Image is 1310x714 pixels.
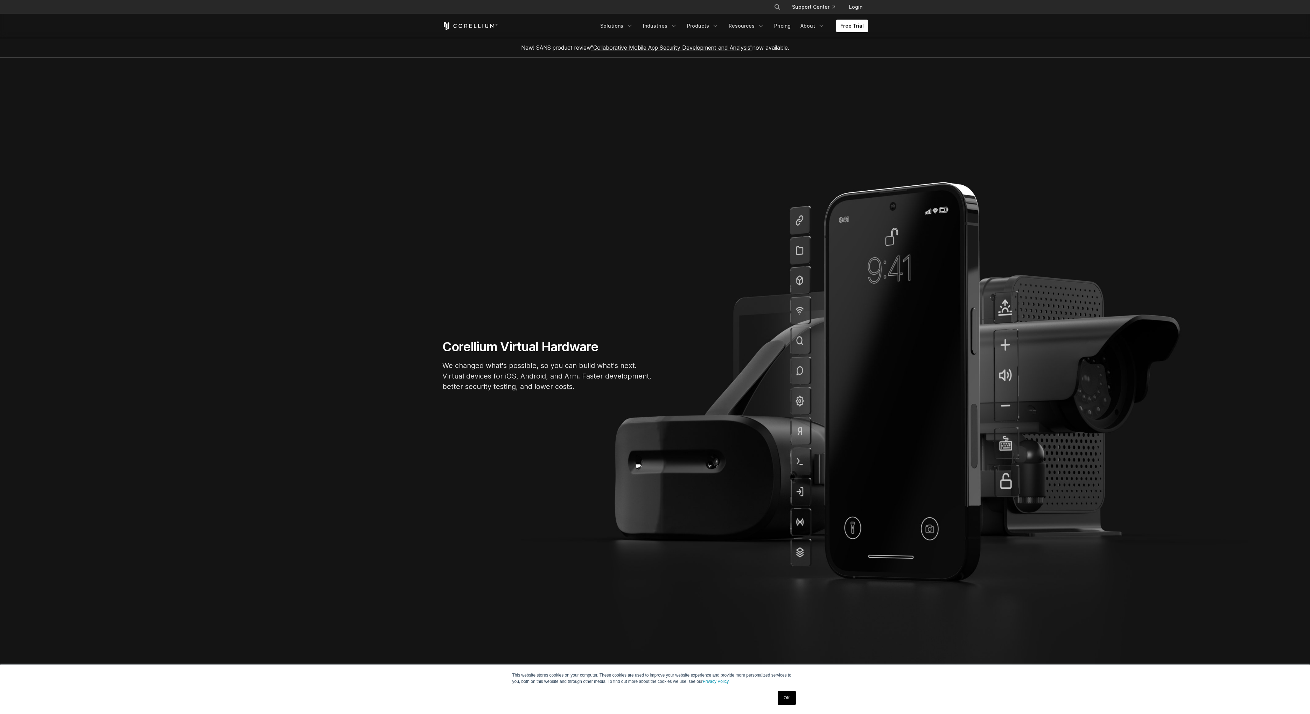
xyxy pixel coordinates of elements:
[442,360,652,392] p: We changed what's possible, so you can build what's next. Virtual devices for iOS, Android, and A...
[683,20,723,32] a: Products
[765,1,868,13] div: Navigation Menu
[796,20,829,32] a: About
[596,20,868,32] div: Navigation Menu
[639,20,681,32] a: Industries
[512,672,798,685] p: This website stores cookies on your computer. These cookies are used to improve your website expe...
[786,1,841,13] a: Support Center
[770,20,795,32] a: Pricing
[591,44,752,51] a: "Collaborative Mobile App Security Development and Analysis"
[442,339,652,355] h1: Corellium Virtual Hardware
[703,679,730,684] a: Privacy Policy.
[596,20,637,32] a: Solutions
[771,1,784,13] button: Search
[724,20,769,32] a: Resources
[843,1,868,13] a: Login
[836,20,868,32] a: Free Trial
[778,691,796,705] a: OK
[521,44,789,51] span: New! SANS product review now available.
[442,22,498,30] a: Corellium Home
